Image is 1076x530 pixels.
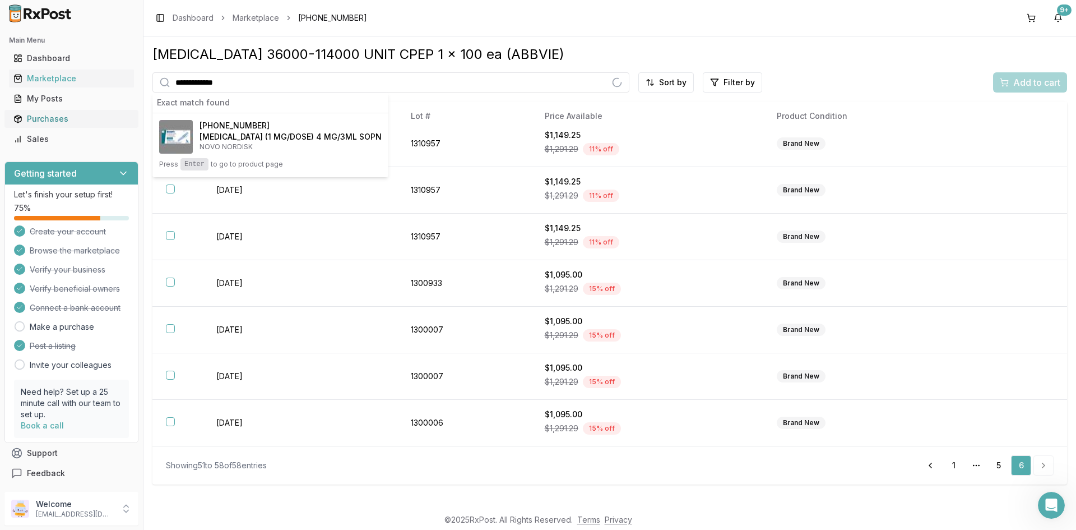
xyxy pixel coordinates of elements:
a: Sales [9,129,134,149]
div: Sales [13,133,129,145]
span: Home [25,378,50,386]
div: Brand New [777,324,825,336]
button: Filter by [703,72,762,93]
h3: Getting started [14,167,77,180]
td: [DATE] [203,353,397,400]
iframe: Intercom live chat [1038,492,1065,519]
span: Press [159,160,178,169]
div: Brand New [777,184,825,196]
div: 9+ [1057,4,1072,16]
div: Recent message [23,141,201,153]
span: Sort by [659,77,687,88]
a: 6 [1011,455,1031,476]
p: Hi Djalol 👋 [22,80,202,99]
a: My Posts [9,89,134,109]
a: Purchases [9,109,134,129]
span: to go to product page [211,160,283,169]
span: Create your account [30,226,106,237]
div: 15 % off [583,329,621,342]
th: Product Condition [763,102,983,131]
div: Send us a message [23,206,187,218]
span: Messages [93,378,132,386]
span: 75 % [14,202,31,214]
div: 11 % off [583,236,619,248]
a: Marketplace [233,12,279,24]
th: Price Available [531,102,763,131]
td: [DATE] [203,307,397,353]
p: Need help? Set up a 25 minute call with our team to set up. [21,386,122,420]
button: Sort by [638,72,694,93]
td: [DATE] [203,214,397,260]
div: Brand New [777,231,825,243]
div: 11 % off [583,143,619,155]
div: Brand New [777,370,825,382]
div: $1,095.00 [545,269,750,280]
img: Profile image for Manuel [23,158,45,181]
img: logo [22,21,87,39]
td: [DATE] [203,260,397,307]
div: $1,149.25 [545,223,750,234]
img: Ozempic (1 MG/DOSE) 4 MG/3ML SOPN [159,120,193,154]
img: User avatar [11,500,29,518]
td: 1300006 [397,400,531,446]
button: Feedback [4,463,138,483]
nav: breadcrumb [173,12,367,24]
div: 15 % off [583,376,621,388]
img: Profile image for Amantha [141,18,164,40]
h4: [MEDICAL_DATA] (1 MG/DOSE) 4 MG/3ML SOPN [200,131,382,142]
a: Privacy [605,515,632,524]
p: NOVO NORDISK [200,142,382,151]
span: Connect a bank account [30,302,120,314]
div: Dashboard [13,53,129,64]
div: $1,095.00 [545,362,750,374]
span: $1,291.29 [545,283,578,294]
div: $1,095.00 [545,316,750,327]
th: Lot # [397,102,531,131]
img: Profile image for Manuel [163,18,185,40]
button: Purchases [4,110,138,128]
div: Brand New [777,417,825,429]
div: • 20h ago [117,169,154,181]
div: [PERSON_NAME] [50,169,115,181]
div: Marketplace [13,73,129,84]
td: 1310957 [397,214,531,260]
td: 1310957 [397,167,531,214]
a: Marketplace [9,68,134,89]
a: Book a call [21,421,64,430]
div: 15 % off [583,283,621,295]
div: $1,149.25 [545,130,750,141]
div: Brand New [777,277,825,289]
span: $1,291.29 [545,237,578,248]
div: My Posts [13,93,129,104]
button: 9+ [1049,9,1067,27]
p: How can we help? [22,99,202,118]
span: [PHONE_NUMBER] [298,12,367,24]
img: RxPost Logo [4,4,76,22]
kbd: Enter [180,158,208,170]
td: 1300007 [397,353,531,400]
td: [DATE] [203,167,397,214]
p: Let's finish your setup first! [14,189,129,200]
div: Exact match found [152,93,388,113]
a: 1 [944,455,964,476]
td: 1310957 [397,121,531,167]
a: Terms [577,515,600,524]
button: Help [150,350,224,395]
div: Close [193,18,213,38]
div: 11 % off [583,190,619,202]
div: [MEDICAL_DATA] 36000-114000 UNIT CPEP 1 x 100 ea (ABBVIE) [152,45,1067,63]
span: Verify your business [30,264,105,275]
button: Sales [4,130,138,148]
button: View status page [23,324,201,346]
div: Send us a message [11,196,213,227]
td: [DATE] [203,400,397,446]
span: Search for help [23,243,91,255]
a: 5 [989,455,1009,476]
span: $1,291.29 [545,330,578,341]
span: $1,291.29 [545,144,578,155]
button: Search for help [16,238,208,260]
button: Support [4,443,138,463]
button: Dashboard [4,49,138,67]
div: $1,095.00 [545,409,750,420]
span: Browse the marketplace [30,245,120,256]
